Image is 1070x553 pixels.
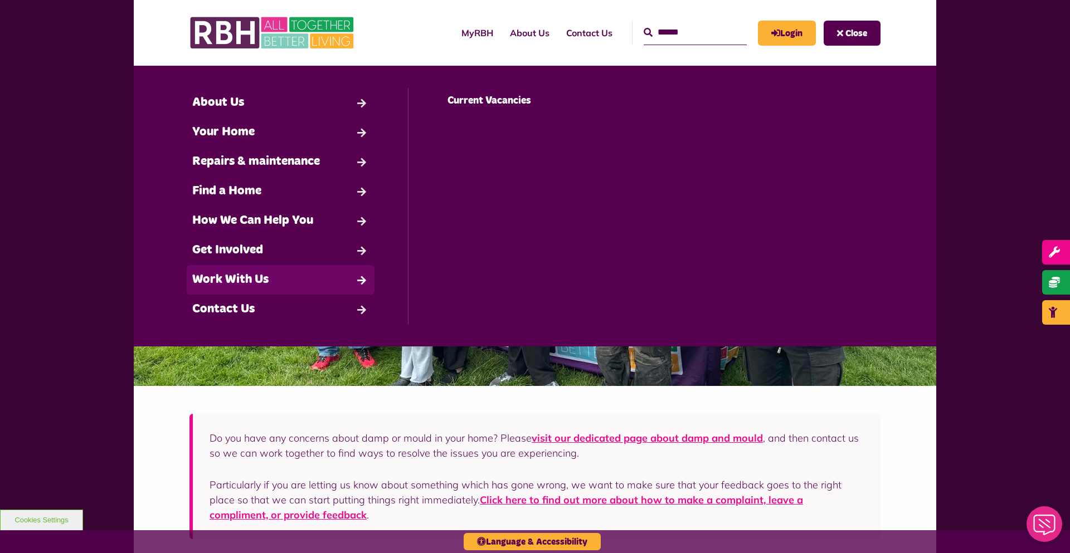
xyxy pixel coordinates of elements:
[187,88,374,118] a: About Us
[187,118,374,147] a: Your Home
[442,88,629,114] a: Current Vacancies
[210,493,803,521] a: Click here to find out more about how to make a complaint, leave a compliment, or provide feedback
[824,21,881,46] button: Navigation
[187,177,374,206] a: Find a Home
[758,21,816,46] a: MyRBH
[210,430,864,461] p: Do you have any concerns about damp or mould in your home? Please , and then contact us so we can...
[532,432,763,444] a: visit our dedicated page about damp and mould
[464,533,601,550] button: Language & Accessibility
[189,11,357,55] img: RBH
[453,18,502,48] a: MyRBH
[187,295,374,324] a: Contact Us
[187,206,374,236] a: How We Can Help You
[187,265,374,295] a: Work With Us
[644,21,747,45] input: Search
[502,18,558,48] a: About Us
[187,147,374,177] a: Repairs & maintenance
[845,29,867,38] span: Close
[558,18,621,48] a: Contact Us
[1020,503,1070,553] iframe: Netcall Web Assistant for live chat
[210,477,864,522] p: Particularly if you are letting us know about something which has gone wrong, we want to make sur...
[187,236,374,265] a: Get Involved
